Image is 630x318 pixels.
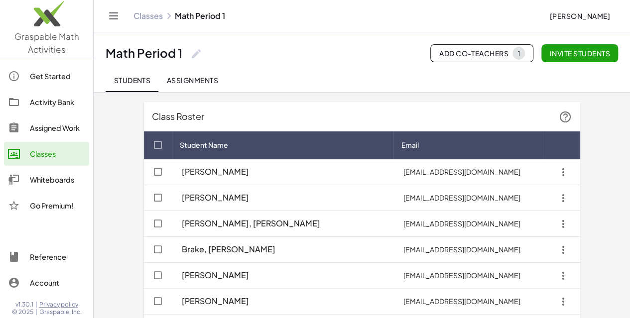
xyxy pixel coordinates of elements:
[4,64,89,88] a: Get Started
[30,200,85,212] div: Go Premium!
[401,140,418,150] span: Email
[517,50,520,57] div: 1
[39,301,82,309] a: Privacy policy
[401,167,522,176] span: [EMAIL_ADDRESS][DOMAIN_NAME]
[12,308,33,316] span: © 2025
[30,122,85,134] div: Assigned Work
[15,301,33,309] span: v1.30.1
[401,297,522,306] span: [EMAIL_ADDRESS][DOMAIN_NAME]
[182,167,249,177] span: [PERSON_NAME]
[30,277,85,289] div: Account
[114,76,150,85] span: Students
[166,76,218,85] span: Assignments
[182,296,249,307] span: [PERSON_NAME]
[14,31,79,55] span: Graspable Math Activities
[106,45,182,61] div: Math Period 1
[541,44,618,62] button: Invite students
[401,219,522,228] span: [EMAIL_ADDRESS][DOMAIN_NAME]
[541,7,618,25] button: [PERSON_NAME]
[401,271,522,280] span: [EMAIL_ADDRESS][DOMAIN_NAME]
[549,49,610,58] span: Invite students
[180,140,228,150] span: Student Name
[4,245,89,269] a: Reference
[4,90,89,114] a: Activity Bank
[30,70,85,82] div: Get Started
[4,168,89,192] a: Whiteboards
[4,116,89,140] a: Assigned Work
[106,8,122,24] button: Toggle navigation
[4,271,89,295] a: Account
[39,308,82,316] span: Graspable, Inc.
[430,44,533,62] button: Add Co-Teachers1
[182,270,249,281] span: [PERSON_NAME]
[182,244,275,255] span: Brake, [PERSON_NAME]
[30,148,85,160] div: Classes
[35,301,37,309] span: |
[401,193,522,202] span: [EMAIL_ADDRESS][DOMAIN_NAME]
[30,251,85,263] div: Reference
[133,11,163,21] a: Classes
[30,96,85,108] div: Activity Bank
[401,245,522,254] span: [EMAIL_ADDRESS][DOMAIN_NAME]
[549,11,610,20] span: [PERSON_NAME]
[144,102,580,131] div: Class Roster
[182,218,320,229] span: [PERSON_NAME], [PERSON_NAME]
[4,142,89,166] a: Classes
[30,174,85,186] div: Whiteboards
[35,308,37,316] span: |
[182,193,249,203] span: [PERSON_NAME]
[439,47,525,60] span: Add Co-Teachers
